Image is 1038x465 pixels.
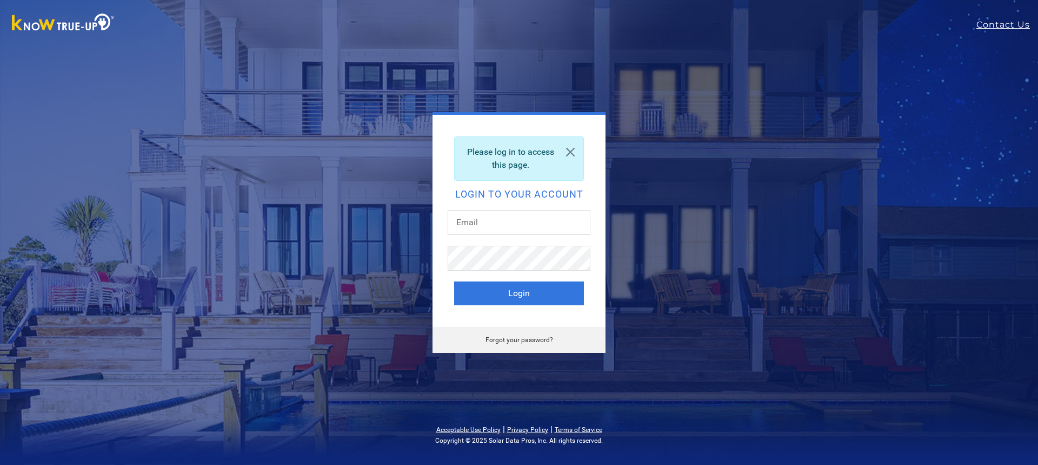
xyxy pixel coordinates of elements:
[436,426,501,434] a: Acceptable Use Policy
[454,136,584,181] div: Please log in to access this page.
[448,210,590,235] input: Email
[976,18,1038,31] a: Contact Us
[6,11,120,36] img: Know True-Up
[503,424,505,434] span: |
[555,426,602,434] a: Terms of Service
[454,281,584,305] button: Login
[485,336,553,344] a: Forgot your password?
[507,426,548,434] a: Privacy Policy
[454,189,584,199] h2: Login to your account
[557,137,583,167] a: Close
[550,424,553,434] span: |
